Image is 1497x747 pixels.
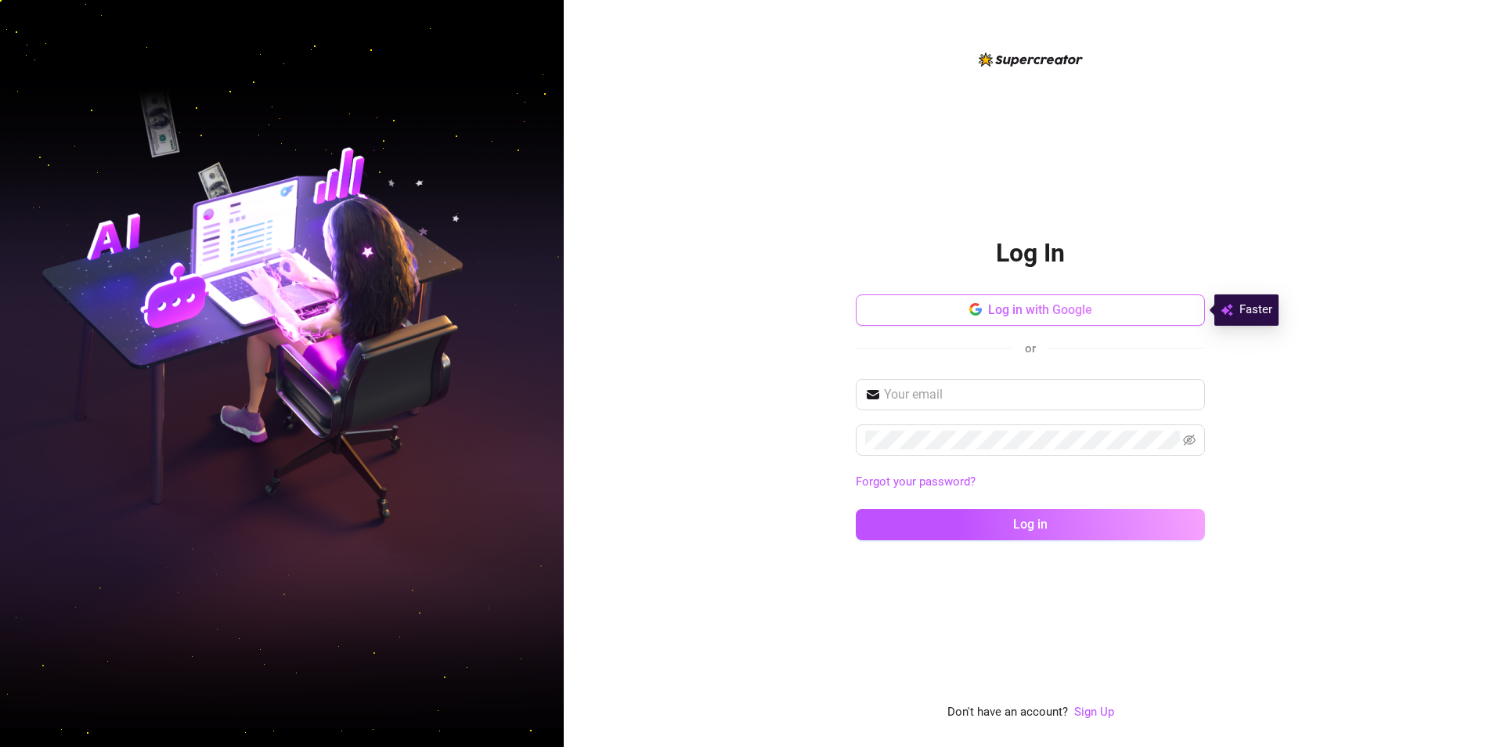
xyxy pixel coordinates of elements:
[1025,341,1036,355] span: or
[856,473,1205,492] a: Forgot your password?
[996,237,1065,269] h2: Log In
[1013,517,1048,532] span: Log in
[1074,703,1114,722] a: Sign Up
[1183,434,1196,446] span: eye-invisible
[1074,705,1114,719] a: Sign Up
[856,294,1205,326] button: Log in with Google
[979,52,1083,67] img: logo-BBDzfeDw.svg
[988,302,1092,317] span: Log in with Google
[856,475,976,489] a: Forgot your password?
[1221,301,1233,319] img: svg%3e
[884,385,1196,404] input: Your email
[856,509,1205,540] button: Log in
[1239,301,1272,319] span: Faster
[947,703,1068,722] span: Don't have an account?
